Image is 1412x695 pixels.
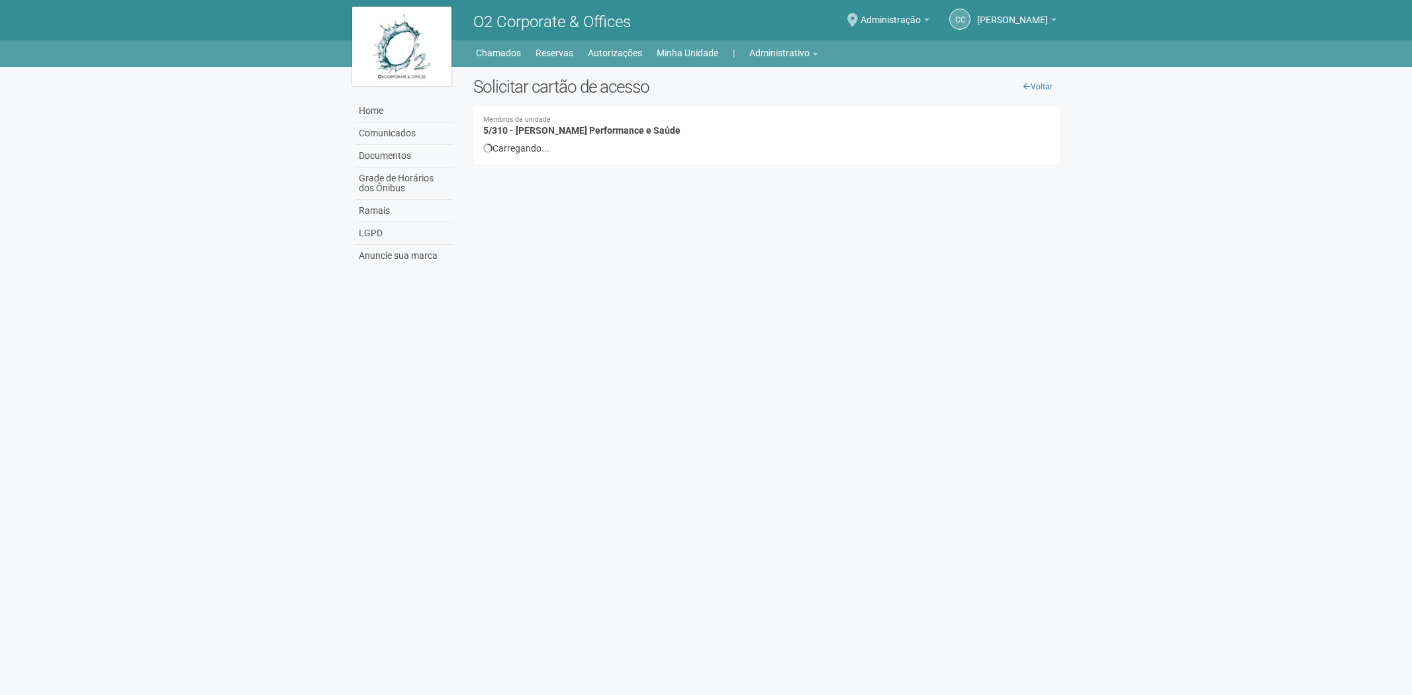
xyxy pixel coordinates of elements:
a: Home [355,100,453,122]
a: Ramais [355,200,453,222]
a: Voltar [1016,77,1060,97]
a: Administração [861,17,929,27]
a: Comunicados [355,122,453,145]
a: Chamados [476,44,521,62]
a: | [733,44,735,62]
h2: Solicitar cartão de acesso [473,77,1060,97]
a: Autorizações [588,44,642,62]
a: Minha Unidade [657,44,718,62]
span: Administração [861,2,921,25]
a: CC [949,9,970,30]
img: logo.jpg [352,7,451,86]
span: O2 Corporate & Offices [473,13,631,31]
a: Grade de Horários dos Ônibus [355,167,453,200]
div: Carregando... [483,142,1051,154]
a: LGPD [355,222,453,245]
a: Anuncie sua marca [355,245,453,267]
h4: 5/310 - [PERSON_NAME] Performance e Saúde [483,116,1051,136]
a: Administrativo [749,44,818,62]
small: Membros da unidade [483,116,1051,124]
span: Camila Catarina Lima [977,2,1048,25]
a: [PERSON_NAME] [977,17,1057,27]
a: Documentos [355,145,453,167]
a: Reservas [536,44,573,62]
